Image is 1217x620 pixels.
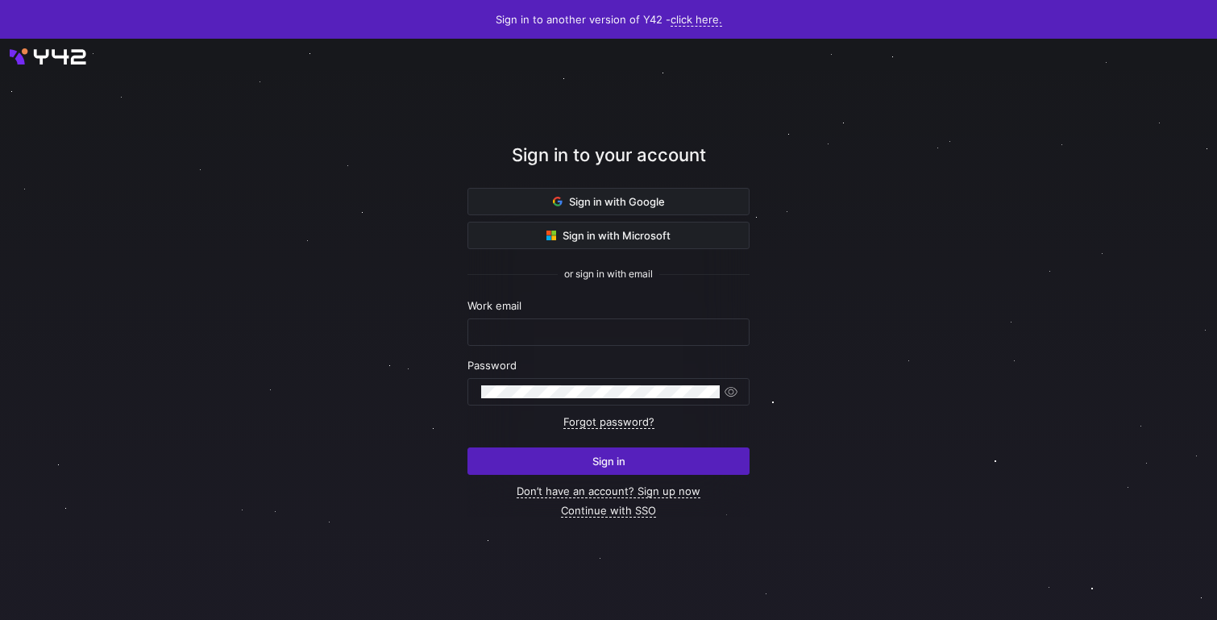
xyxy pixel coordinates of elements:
[467,142,750,188] div: Sign in to your account
[564,268,653,280] span: or sign in with email
[467,299,521,312] span: Work email
[467,447,750,475] button: Sign in
[467,222,750,249] button: Sign in with Microsoft
[467,188,750,215] button: Sign in with Google
[561,504,656,518] a: Continue with SSO
[517,485,700,498] a: Don’t have an account? Sign up now
[467,359,517,372] span: Password
[553,195,665,208] span: Sign in with Google
[671,13,722,27] a: click here.
[563,415,654,429] a: Forgot password?
[546,229,671,242] span: Sign in with Microsoft
[592,455,625,468] span: Sign in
